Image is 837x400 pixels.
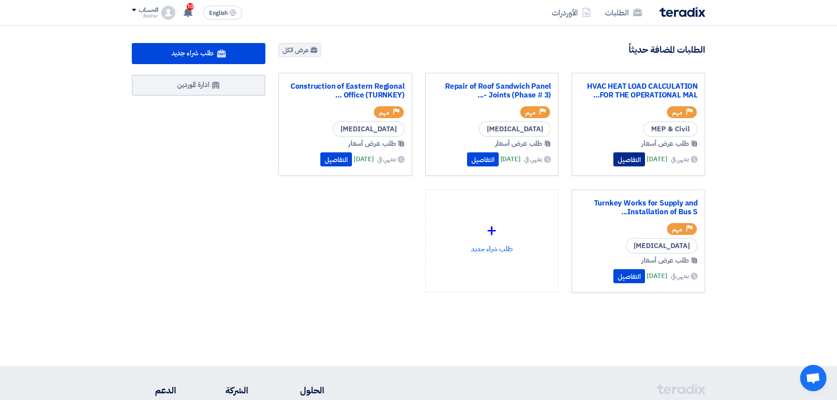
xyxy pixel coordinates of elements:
[139,7,158,14] div: الحساب
[525,108,536,117] span: مهم
[500,154,521,164] span: [DATE]
[671,155,689,164] span: ينتهي في
[613,269,645,283] button: التفاصيل
[320,152,352,166] button: التفاصيل
[613,152,645,166] button: التفاصيل
[524,155,542,164] span: ينتهي في
[286,82,405,100] a: Construction of Eastern Regional Office (TURNKEY) ...
[659,7,705,17] img: Teradix logo
[171,48,214,58] span: طلب شراء جديد
[377,155,395,164] span: ينتهي في
[671,271,689,281] span: ينتهي في
[545,2,598,23] a: الأوردرات
[626,238,698,254] span: [MEDICAL_DATA]
[209,10,228,16] span: English
[187,3,194,10] span: 10
[641,255,689,266] span: طلب عرض أسعار
[132,75,265,96] a: ادارة الموردين
[495,138,543,149] span: طلب عرض أسعار
[598,2,649,23] a: الطلبات
[800,365,826,391] div: Open chat
[467,152,499,166] button: التفاصيل
[647,271,667,281] span: [DATE]
[275,384,324,397] li: الحلول
[643,121,698,137] span: MEP & Civil
[579,82,698,100] a: HVAC HEAT LOAD CALCULATION FOR THE OPERATIONAL MAL...
[641,138,689,149] span: طلب عرض أسعار
[203,6,242,20] button: English
[433,197,551,274] div: طلب شراء جديد
[354,154,374,164] span: [DATE]
[629,44,705,55] h4: الطلبات المضافة حديثاً
[479,121,551,137] span: [MEDICAL_DATA]
[672,108,682,117] span: مهم
[433,217,551,244] div: +
[203,384,248,397] li: الشركة
[161,6,175,20] img: profile_test.png
[348,138,396,149] span: طلب عرض أسعار
[132,384,176,397] li: الدعم
[433,82,551,100] a: Repair of Roof Sandwich Panel Joints (Phase # 3) -...
[379,108,389,117] span: مهم
[132,14,158,18] div: Bashar
[672,225,682,234] span: مهم
[279,43,321,57] a: عرض الكل
[647,154,667,164] span: [DATE]
[333,121,405,137] span: [MEDICAL_DATA]
[579,199,698,216] a: Turnkey Works for Supply and Installation of Bus S...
